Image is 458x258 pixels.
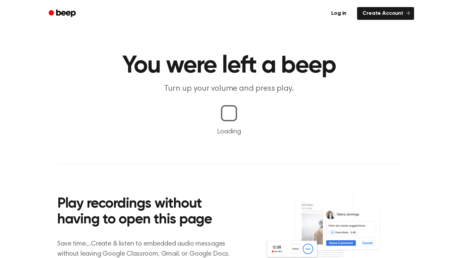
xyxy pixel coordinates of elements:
a: Beep [44,7,82,20]
h1: You were left a beep [57,54,401,78]
a: Create Account [357,7,414,20]
a: Log in [325,6,353,21]
p: Turn up your volume and press play. [100,83,358,94]
h2: Play recordings without having to open this page [57,196,238,228]
p: Loading [8,127,450,137]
